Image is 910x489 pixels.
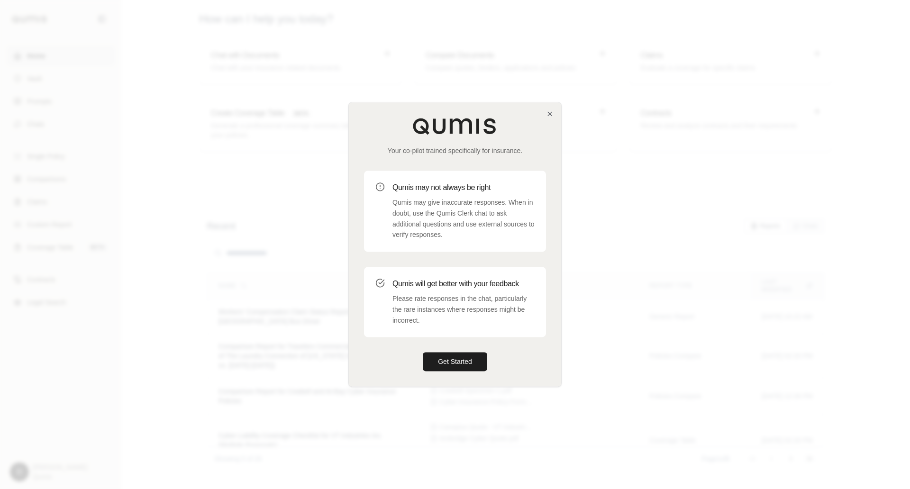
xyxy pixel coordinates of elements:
[392,197,535,240] p: Qumis may give inaccurate responses. When in doubt, use the Qumis Clerk chat to ask additional qu...
[392,278,535,290] h3: Qumis will get better with your feedback
[423,353,487,371] button: Get Started
[392,182,535,193] h3: Qumis may not always be right
[364,146,546,155] p: Your co-pilot trained specifically for insurance.
[412,118,498,135] img: Qumis Logo
[392,293,535,326] p: Please rate responses in the chat, particularly the rare instances where responses might be incor...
